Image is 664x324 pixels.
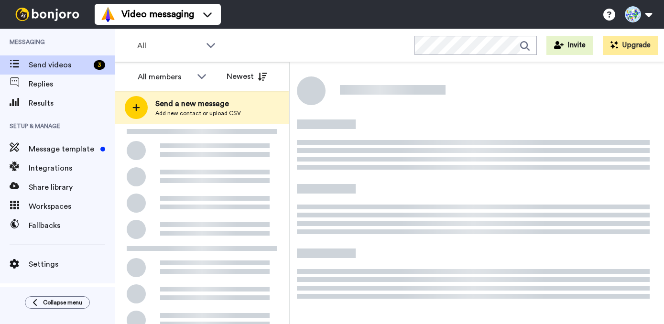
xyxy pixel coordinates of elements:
[546,36,593,55] button: Invite
[121,8,194,21] span: Video messaging
[29,201,115,212] span: Workspaces
[29,143,97,155] span: Message template
[29,259,115,270] span: Settings
[29,97,115,109] span: Results
[138,71,192,83] div: All members
[100,7,116,22] img: vm-color.svg
[29,182,115,193] span: Share library
[29,162,115,174] span: Integrations
[219,67,274,86] button: Newest
[155,98,241,109] span: Send a new message
[29,59,90,71] span: Send videos
[29,78,115,90] span: Replies
[94,60,105,70] div: 3
[11,8,83,21] img: bj-logo-header-white.svg
[43,299,82,306] span: Collapse menu
[155,109,241,117] span: Add new contact or upload CSV
[137,40,201,52] span: All
[603,36,658,55] button: Upgrade
[29,220,115,231] span: Fallbacks
[25,296,90,309] button: Collapse menu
